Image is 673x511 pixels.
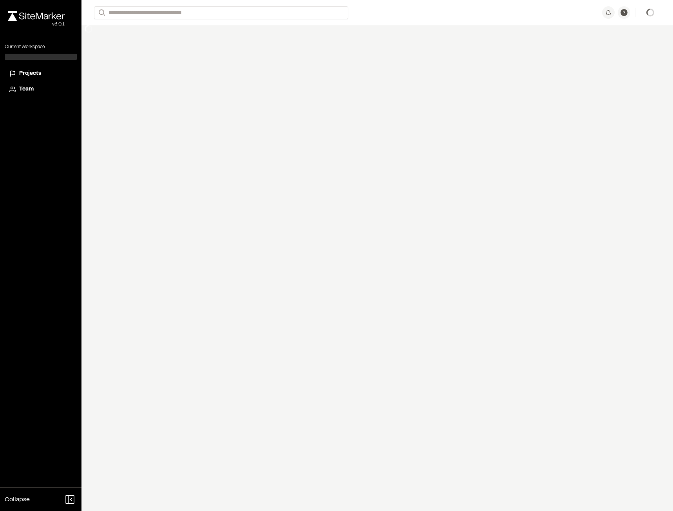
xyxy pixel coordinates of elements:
a: Projects [9,69,72,78]
button: Search [94,6,108,19]
span: Team [19,85,34,94]
a: Team [9,85,72,94]
img: rebrand.png [8,11,65,21]
span: Collapse [5,495,30,504]
p: Current Workspace [5,43,77,51]
div: Oh geez...please don't... [8,21,65,28]
span: Projects [19,69,41,78]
